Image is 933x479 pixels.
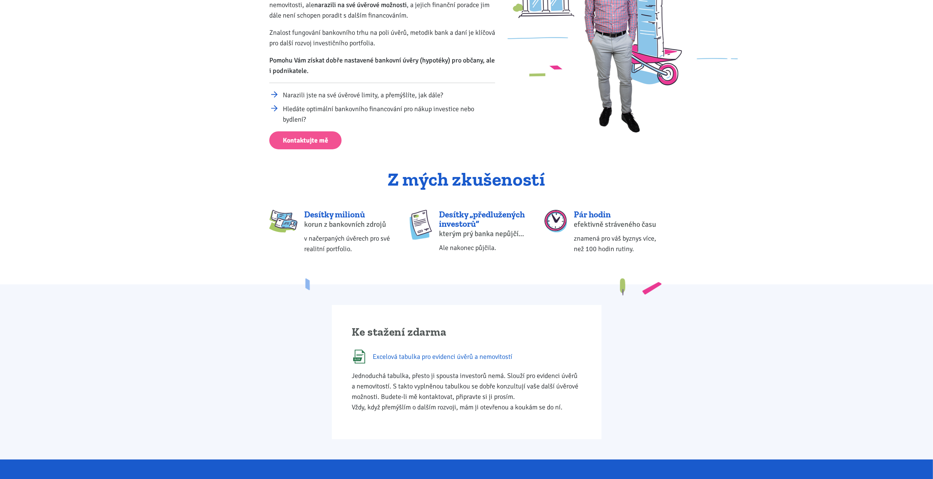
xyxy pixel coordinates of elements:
div: znamená pro váš byznys více, než 100 hodin rutiny. [574,233,664,254]
a: Kontaktujte mě [269,131,342,150]
div: Pár hodin [574,210,664,219]
div: kterým prý banka nepůjčí... [439,229,529,239]
div: Desítky „předlužených investorů“ [439,210,529,229]
div: efektivně stráveného času [574,219,664,230]
div: korun z bankovních zdrojů [304,219,394,230]
li: Narazili jste na své úvěrové limity, a přemýšlíte, jak dále? [283,90,495,100]
strong: Pomohu Vám získat dobře nastavené bankovní úvěry (hypotéky) pro občany, ale i podnikatele. [269,56,495,75]
a: Excelová tabulka pro evidenci úvěrů a nemovitostí [352,350,581,364]
div: Desítky milionů [304,210,394,219]
li: Hledáte optimální bankovního financování pro nákup investice nebo bydlení? [283,104,495,125]
div: v načerpaných úvěrech pro své realitní portfolio. [304,233,394,254]
img: XLSX (Excel) [352,350,366,364]
strong: narazili na své úvěrové možnosti [314,1,407,9]
p: Jednoduchá tabulka, přesto ji spousta investorů nemá. Slouží pro evidenci úvěrů a nemovitostí. S ... [352,370,581,412]
p: Znalost fungování bankovního trhu na poli úvěrů, metodik bank a daní je klíčová pro další rozvoj ... [269,27,495,48]
span: Excelová tabulka pro evidenci úvěrů a nemovitostí [373,351,513,362]
h2: Z mých zkušeností [269,170,664,190]
h2: Ke stažení zdarma [352,325,581,339]
div: Ale nakonec půjčila. [439,242,529,253]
